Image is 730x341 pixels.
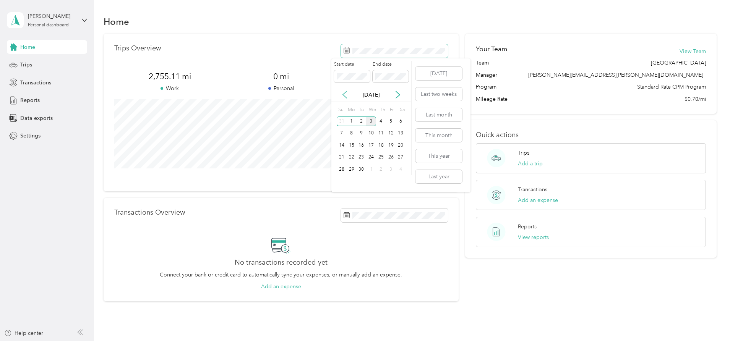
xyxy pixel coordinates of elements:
[334,61,370,68] label: Start date
[518,186,547,194] p: Transactions
[356,165,366,174] div: 30
[476,83,496,91] span: Program
[4,329,43,337] button: Help center
[376,129,386,138] div: 11
[366,129,376,138] div: 10
[386,129,396,138] div: 12
[518,223,537,231] p: Reports
[518,149,529,157] p: Trips
[347,165,357,174] div: 29
[20,61,32,69] span: Trips
[476,59,489,67] span: Team
[415,67,462,80] button: [DATE]
[366,116,376,126] div: 3
[415,170,462,183] button: Last year
[28,23,69,27] div: Personal dashboard
[476,71,497,79] span: Manager
[347,116,357,126] div: 1
[376,165,386,174] div: 2
[637,83,706,91] span: Standard Rate CPM Program
[114,71,225,82] span: 2,755.11 mi
[20,114,53,122] span: Data exports
[114,44,161,52] p: Trips Overview
[386,141,396,150] div: 19
[376,116,386,126] div: 4
[357,105,365,115] div: Tu
[685,95,706,103] span: $0.70/mi
[337,105,344,115] div: Su
[376,153,386,162] div: 25
[225,71,337,82] span: 0 mi
[366,141,376,150] div: 17
[114,84,225,92] p: Work
[396,116,406,126] div: 6
[415,108,462,121] button: Last month
[20,132,41,140] span: Settings
[347,129,357,138] div: 8
[386,165,396,174] div: 3
[356,116,366,126] div: 2
[347,141,357,150] div: 15
[476,44,507,54] h2: Your Team
[347,105,355,115] div: Mo
[356,153,366,162] div: 23
[337,141,347,150] div: 14
[415,129,462,142] button: This month
[28,12,76,20] div: [PERSON_NAME]
[386,153,396,162] div: 26
[261,283,301,291] button: Add an expense
[396,153,406,162] div: 27
[388,105,396,115] div: Fr
[20,79,51,87] span: Transactions
[20,43,35,51] span: Home
[415,149,462,163] button: This year
[528,72,703,78] span: [PERSON_NAME][EMAIL_ADDRESS][PERSON_NAME][DOMAIN_NAME]
[396,141,406,150] div: 20
[337,116,347,126] div: 31
[476,95,508,103] span: Mileage Rate
[355,91,387,99] p: [DATE]
[337,165,347,174] div: 28
[518,160,543,168] button: Add a trip
[376,141,386,150] div: 18
[356,129,366,138] div: 9
[396,129,406,138] div: 13
[347,153,357,162] div: 22
[386,116,396,126] div: 5
[680,47,706,55] button: View Team
[367,105,376,115] div: We
[476,131,706,139] p: Quick actions
[415,87,462,101] button: Last two weeks
[687,298,730,341] iframe: Everlance-gr Chat Button Frame
[356,141,366,150] div: 16
[160,271,402,279] p: Connect your bank or credit card to automatically sync your expenses, or manually add an expense.
[366,165,376,174] div: 1
[20,96,40,104] span: Reports
[337,153,347,162] div: 21
[518,196,558,204] button: Add an expense
[337,129,347,138] div: 7
[518,233,549,241] button: View reports
[366,153,376,162] div: 24
[104,18,129,26] h1: Home
[225,84,337,92] p: Personal
[651,59,706,67] span: [GEOGRAPHIC_DATA]
[114,208,185,217] p: Transactions Overview
[396,165,406,174] div: 4
[373,61,409,68] label: End date
[235,259,328,267] h2: No transactions recorded yet
[398,105,406,115] div: Sa
[379,105,386,115] div: Th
